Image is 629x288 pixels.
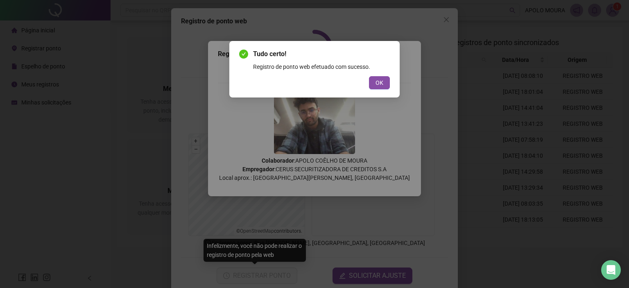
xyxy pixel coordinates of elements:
[376,78,383,87] span: OK
[253,62,390,71] div: Registro de ponto web efetuado com sucesso.
[253,49,390,59] span: Tudo certo!
[369,76,390,89] button: OK
[239,50,248,59] span: check-circle
[601,260,621,280] div: Open Intercom Messenger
